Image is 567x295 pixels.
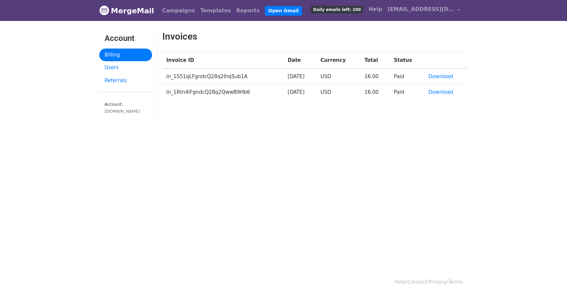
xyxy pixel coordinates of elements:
a: Users [99,61,152,74]
a: Daily emails left: 200 [308,3,366,16]
iframe: Chat Widget [534,263,567,295]
h3: Account [105,34,147,43]
td: [DATE] [284,84,317,100]
td: 16.00 [361,84,390,100]
a: Help [366,3,385,16]
small: Account: [105,102,147,114]
th: Currency [316,53,360,69]
a: Referrals [99,74,152,87]
a: Download [429,74,453,79]
div: [DOMAIN_NAME] [105,108,147,114]
th: Date [284,53,317,69]
td: Paid [390,84,424,100]
a: Help [395,279,406,285]
a: Reports [234,4,263,17]
td: in_1S51qLFgndcQ28q2IhqSub1A [162,69,284,84]
a: MergeMail [99,4,154,18]
a: Campaigns [159,4,198,17]
td: [DATE] [284,69,317,84]
th: Status [390,53,424,69]
td: Paid [390,69,424,84]
th: Total [361,53,390,69]
a: Download [429,89,453,95]
a: Contact [408,279,427,285]
a: Billing [99,49,152,62]
td: USD [316,69,360,84]
h2: Invoices [162,31,415,42]
td: 16.00 [361,69,390,84]
a: Privacy [429,279,446,285]
a: Terms [448,279,463,285]
span: Daily emails left: 200 [311,6,363,13]
a: Templates [198,4,233,17]
td: USD [316,84,360,100]
td: in_1Rtn4IFgndcQ28q2QwwB9Hb6 [162,84,284,100]
th: Invoice ID [162,53,284,69]
span: [EMAIL_ADDRESS][DOMAIN_NAME] [387,5,454,13]
img: MergeMail logo [99,5,109,15]
a: [EMAIL_ADDRESS][DOMAIN_NAME] [385,3,462,18]
a: Open Gmail [265,6,302,16]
